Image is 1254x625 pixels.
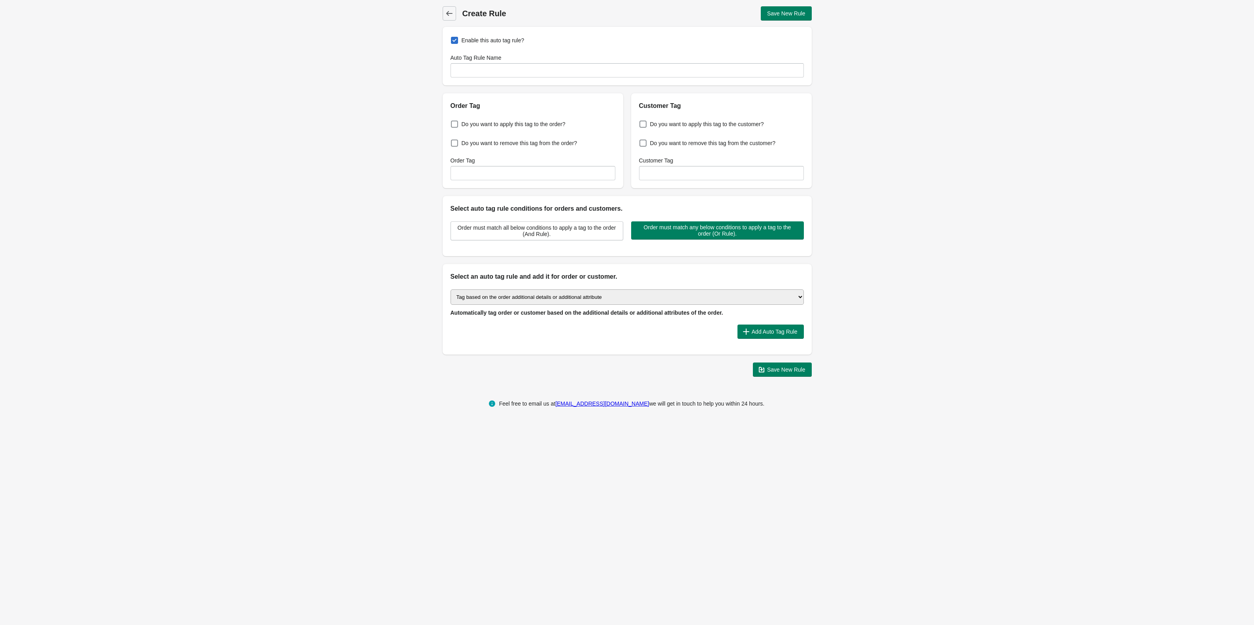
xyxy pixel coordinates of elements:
span: Do you want to apply this tag to the customer? [650,120,764,128]
span: Order must match any below conditions to apply a tag to the order (Or Rule). [637,224,798,237]
label: Order Tag [451,157,475,164]
a: [EMAIL_ADDRESS][DOMAIN_NAME] [555,400,649,407]
button: Order must match any below conditions to apply a tag to the order (Or Rule). [631,221,804,240]
button: Order must match all below conditions to apply a tag to the order (And Rule). [451,221,623,240]
h1: Create Rule [462,8,627,19]
span: Order must match all below conditions to apply a tag to the order (And Rule). [457,225,617,237]
span: Add Auto Tag Rule [752,329,798,335]
button: Save New Rule [753,363,812,377]
h2: Order Tag [451,101,615,111]
div: Feel free to email us at we will get in touch to help you within 24 hours. [499,399,765,408]
span: Automatically tag order or customer based on the additional details or additional attributes of t... [451,310,723,316]
span: Do you want to apply this tag to the order? [462,120,566,128]
span: Save New Rule [767,10,805,17]
label: Auto Tag Rule Name [451,54,502,62]
button: Save New Rule [761,6,812,21]
button: Add Auto Tag Rule [737,325,804,339]
h2: Select an auto tag rule and add it for order or customer. [451,272,804,281]
span: Save New Rule [767,366,805,373]
label: Customer Tag [639,157,673,164]
span: Enable this auto tag rule? [462,36,524,44]
h2: Customer Tag [639,101,804,111]
h2: Select auto tag rule conditions for orders and customers. [451,204,804,213]
span: Do you want to remove this tag from the customer? [650,139,775,147]
span: Do you want to remove this tag from the order? [462,139,577,147]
